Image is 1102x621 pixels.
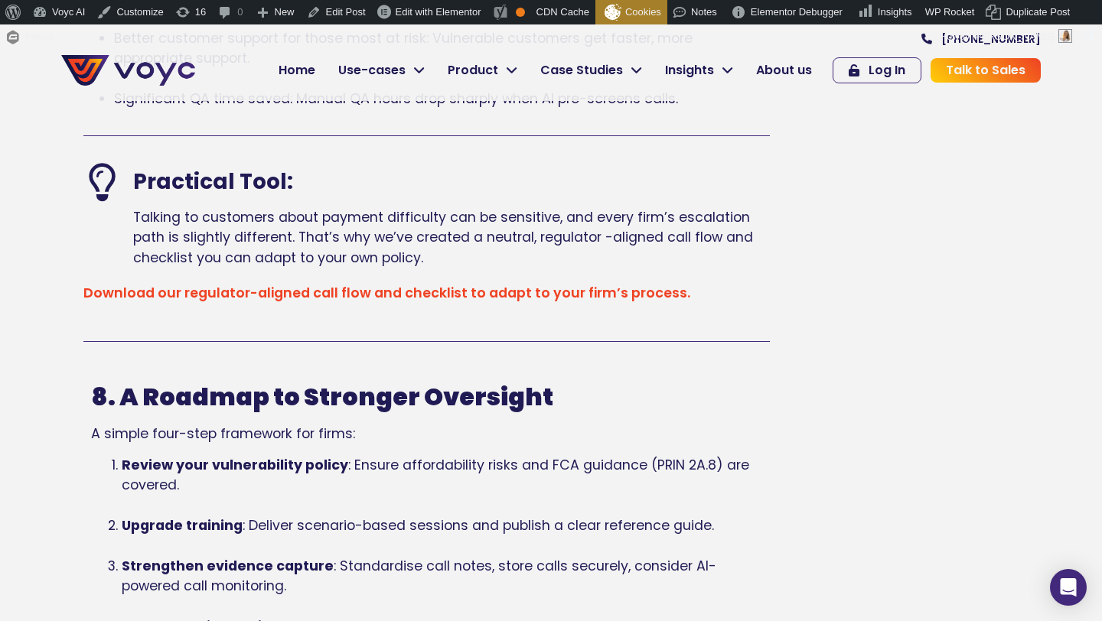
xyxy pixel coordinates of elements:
[327,55,436,86] a: Use-cases
[279,61,315,80] span: Home
[745,55,823,86] a: About us
[122,456,749,494] span: : Ensure affordability risks and FCA guidance (PRIN 2A.8) are covered.
[946,64,1025,76] span: Talk to Sales
[756,61,812,80] span: About us
[25,24,54,49] span: Forms
[972,31,1054,42] span: [PERSON_NAME]
[338,61,406,80] span: Use-cases
[91,379,553,414] b: 8. A Roadmap to Stronger Oversight
[833,57,921,83] a: Log In
[934,24,1078,49] a: Howdy,
[931,58,1041,83] a: Talk to Sales
[878,6,912,18] span: Insights
[921,34,1041,44] a: [PHONE_NUMBER]
[243,516,714,535] span: : Deliver scenario-based sessions and publish a clear reference guide.
[122,456,348,474] b: Review your vulnerability policy
[1050,569,1087,606] div: Open Intercom Messenger
[665,61,714,80] span: Insights
[869,64,905,76] span: Log In
[114,89,678,108] span: Significant QA time saved: Manual QA hours drop sharply when AI pre-screens calls.
[436,55,529,86] a: Product
[61,55,195,86] img: voyc-full-logo
[529,55,654,86] a: Case Studies
[122,557,716,595] span: : Standardise call notes, store calls securely, consider AI-powered call monitoring.
[267,55,327,86] a: Home
[540,61,623,80] span: Case Studies
[396,6,481,18] span: Edit with Elementor
[448,61,498,80] span: Product
[122,557,334,575] b: Strengthen evidence capture
[91,424,355,443] span: A simple four-step framework for firms:
[516,8,525,17] div: OK
[654,55,745,86] a: Insights
[83,284,690,302] a: Download our regulator-aligned call flow and checklist to adapt to your firm’s process.
[133,167,293,197] a: Practical Tool:
[133,207,770,268] p: Talking to customers about payment difficulty can be sensitive, and every firm’s escalation path ...
[83,163,122,201] a: Practical Tool:
[122,516,243,535] b: Upgrade training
